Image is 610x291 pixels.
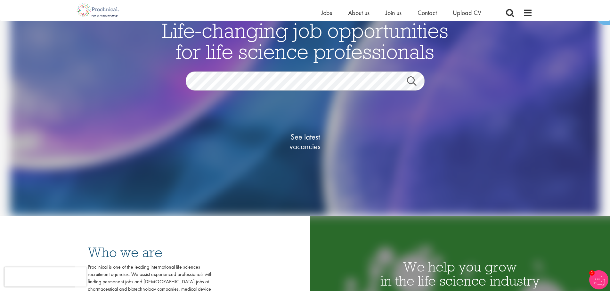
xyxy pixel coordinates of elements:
h3: Who we are [88,245,213,259]
span: Life-changing job opportunities for life science professionals [162,18,448,64]
iframe: reCAPTCHA [4,267,86,287]
img: Chatbot [589,270,608,289]
a: Contact [418,9,437,17]
span: 1 [589,270,595,276]
a: Job search submit button [402,76,429,89]
a: About us [348,9,370,17]
span: See latest vacancies [273,132,337,151]
a: See latestvacancies [273,107,337,177]
a: Jobs [321,9,332,17]
a: Upload CV [453,9,481,17]
a: Join us [386,9,402,17]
